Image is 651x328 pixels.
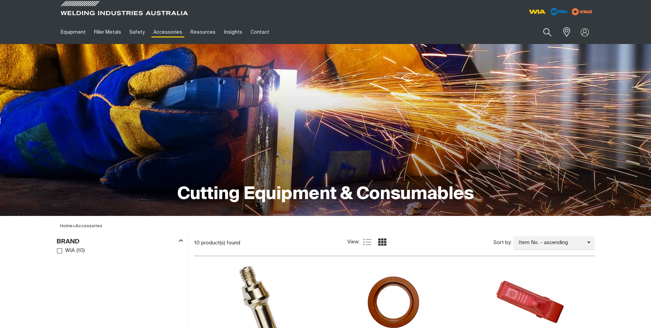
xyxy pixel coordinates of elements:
[363,238,371,246] a: List view
[65,247,75,255] span: WIA
[57,238,80,246] h3: Brand
[77,247,85,255] span: ( 10 )
[177,183,474,206] h1: Cutting Equipment & Consumables
[347,238,360,246] span: View:
[72,224,75,228] span: >
[57,246,183,255] ul: Brand
[186,20,220,44] a: Resources
[57,246,75,255] a: WIA
[90,20,125,44] a: Filler Metals
[536,24,559,40] button: Search products
[527,24,559,40] input: Product name or item number...
[194,240,347,247] div: 10
[60,224,72,228] a: Home
[149,20,186,44] a: Accessories
[125,20,149,44] a: Safety
[75,224,102,228] a: Accessories
[57,20,460,44] nav: Main
[201,240,240,245] span: product(s) found
[57,20,90,44] a: Equipment
[513,239,587,247] span: Item No. - ascending
[220,20,246,44] a: Insights
[194,234,595,252] section: Product list controls
[57,237,183,246] div: Brand
[246,20,274,44] a: Contact
[493,239,512,247] span: Sort by:
[57,234,183,256] aside: Filters
[570,7,595,17] img: miller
